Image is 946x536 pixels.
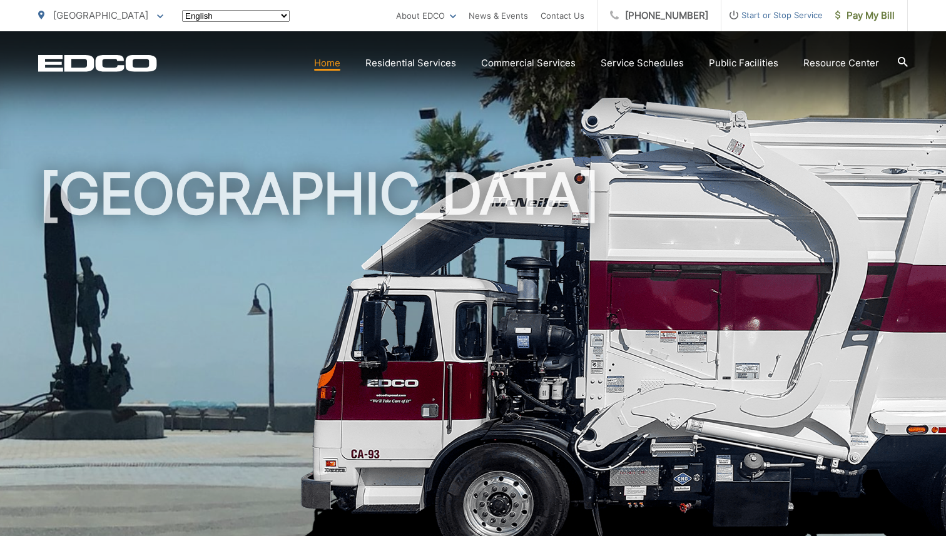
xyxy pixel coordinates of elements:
[38,54,157,72] a: EDCD logo. Return to the homepage.
[53,9,148,21] span: [GEOGRAPHIC_DATA]
[314,56,340,71] a: Home
[709,56,778,71] a: Public Facilities
[601,56,684,71] a: Service Schedules
[835,8,895,23] span: Pay My Bill
[469,8,528,23] a: News & Events
[803,56,879,71] a: Resource Center
[396,8,456,23] a: About EDCO
[541,8,584,23] a: Contact Us
[365,56,456,71] a: Residential Services
[182,10,290,22] select: Select a language
[481,56,576,71] a: Commercial Services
